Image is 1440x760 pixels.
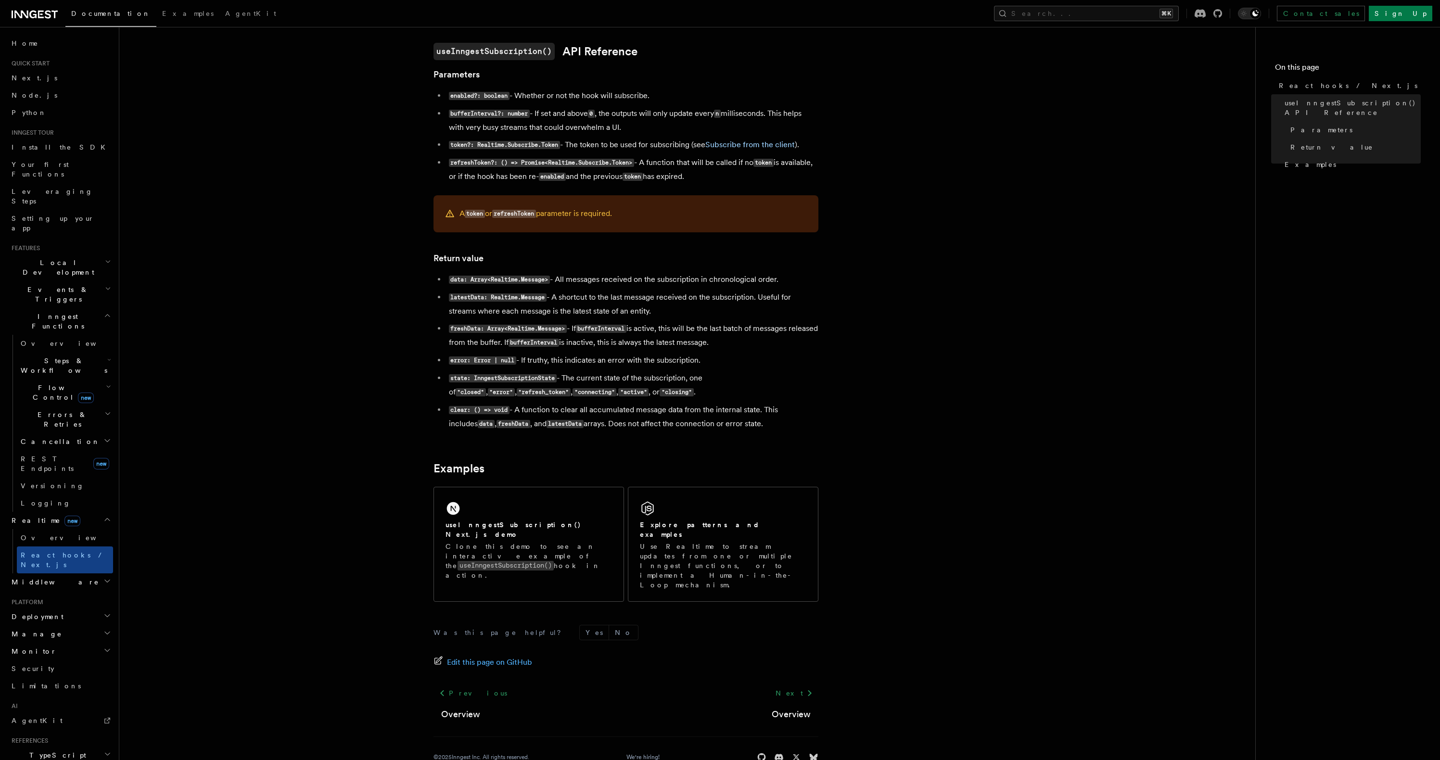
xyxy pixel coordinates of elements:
span: Examples [1285,160,1336,169]
code: error: Error | null [449,356,516,365]
span: Features [8,244,40,252]
span: Overview [21,340,120,347]
a: React hooks / Next.js [1275,77,1421,94]
button: Monitor [8,643,113,660]
li: - The token to be used for subscribing (see ). [446,138,818,152]
a: Return value [433,252,484,265]
span: Install the SDK [12,143,111,151]
a: Install the SDK [8,139,113,156]
code: "active" [618,388,649,396]
span: Edit this page on GitHub [447,656,532,669]
button: Inngest Functions [8,308,113,335]
a: Examples [156,3,219,26]
kbd: ⌘K [1160,9,1173,18]
code: bufferInterval [576,325,626,333]
span: Versioning [21,482,84,490]
span: new [64,516,80,526]
a: Overview [17,335,113,352]
span: Your first Functions [12,161,69,178]
code: bufferInterval?: number [449,110,530,118]
code: "connecting" [573,388,616,396]
code: bufferInterval [509,339,559,347]
button: Realtimenew [8,512,113,529]
code: "error" [488,388,515,396]
code: freshData [497,420,530,428]
span: Steps & Workflows [17,356,107,375]
span: Next.js [12,74,57,82]
a: Overview [441,708,480,721]
li: - If set and above , the outputs will only update every milliseconds. This helps with very busy s... [446,107,818,134]
button: No [609,625,638,640]
a: Examples [1281,156,1421,173]
a: Explore patterns and examplesUse Realtime to stream updates from one or multiple Inngest function... [628,487,818,602]
span: Setting up your app [12,215,94,232]
li: - The current state of the subscription, one of , , , , , or . [446,371,818,399]
button: Manage [8,625,113,643]
span: REST Endpoints [21,455,74,472]
a: Next.js [8,69,113,87]
code: token [753,159,774,167]
code: token [465,210,485,218]
a: useInngestSubscription()API Reference [433,43,637,60]
h2: useInngestSubscription() Next.js demo [446,520,612,539]
a: Home [8,35,113,52]
span: AgentKit [225,10,276,17]
span: Middleware [8,577,99,587]
code: latestData: Realtime.Message [449,293,547,302]
span: Platform [8,598,43,606]
span: React hooks / Next.js [21,551,106,569]
li: - Whether or not the hook will subscribe. [446,89,818,103]
a: REST Endpointsnew [17,450,113,477]
code: useInngestSubscription() [433,43,555,60]
span: React hooks / Next.js [1279,81,1417,90]
p: A or parameter is required. [459,207,612,221]
code: n [714,110,721,118]
li: - All messages received on the subscription in chronological order. [446,273,818,287]
a: Parameters [1287,121,1421,139]
span: Inngest tour [8,129,54,137]
span: Manage [8,629,62,639]
span: Cancellation [17,437,100,446]
code: "closed" [456,388,486,396]
span: Return value [1290,142,1373,152]
span: new [93,458,109,469]
code: clear: () => void [449,406,510,414]
a: Edit this page on GitHub [433,656,532,669]
code: enabled [539,173,566,181]
a: Python [8,104,113,121]
button: Middleware [8,573,113,591]
a: AgentKit [8,712,113,729]
h4: On this page [1275,62,1421,77]
a: Contact sales [1277,6,1365,21]
code: enabled?: boolean [449,92,510,100]
span: Flow Control [17,383,106,402]
button: Flow Controlnew [17,379,113,406]
span: AgentKit [12,717,63,724]
code: "refresh_token" [517,388,571,396]
code: state: InngestSubscriptionState [449,374,557,382]
button: Cancellation [17,433,113,450]
a: useInngestSubscription() API Reference [1281,94,1421,121]
span: Home [12,38,38,48]
button: Events & Triggers [8,281,113,308]
span: Realtime [8,516,80,525]
span: Overview [21,534,120,542]
button: Steps & Workflows [17,352,113,379]
button: Toggle dark mode [1238,8,1261,19]
a: Your first Functions [8,156,113,183]
code: refreshToken?: () => Promise<Realtime.Subscribe.Token> [449,159,634,167]
a: Parameters [433,68,480,81]
a: Sign Up [1369,6,1432,21]
code: refreshToken [492,210,536,218]
a: Previous [433,684,513,702]
code: latestData [547,420,584,428]
span: Limitations [12,682,81,690]
span: Inngest Functions [8,312,104,331]
a: AgentKit [219,3,282,26]
span: Local Development [8,258,105,277]
a: Setting up your app [8,210,113,237]
code: data [478,420,495,428]
h2: Explore patterns and examples [640,520,806,539]
a: Overview [772,708,811,721]
span: Documentation [71,10,151,17]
